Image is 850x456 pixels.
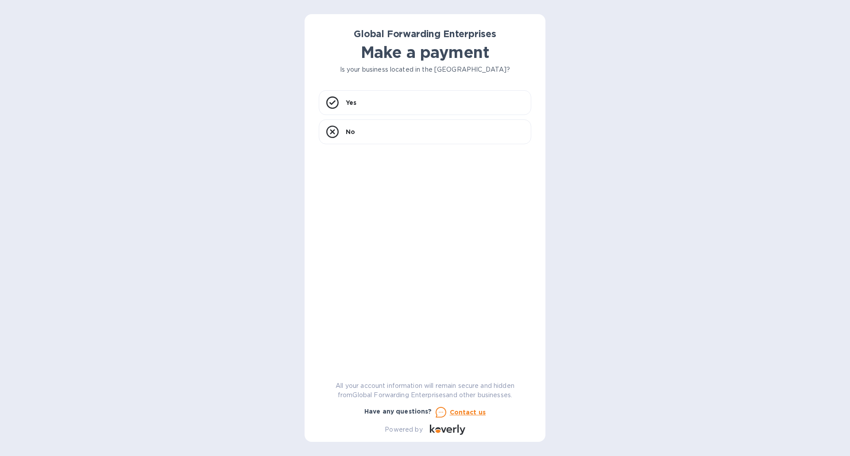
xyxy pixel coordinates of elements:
[385,425,422,434] p: Powered by
[364,408,432,415] b: Have any questions?
[346,127,355,136] p: No
[319,43,531,61] h1: Make a payment
[319,381,531,400] p: All your account information will remain secure and hidden from Global Forwarding Enterprises and...
[450,409,486,416] u: Contact us
[354,28,496,39] b: Global Forwarding Enterprises
[346,98,356,107] p: Yes
[319,65,531,74] p: Is your business located in the [GEOGRAPHIC_DATA]?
